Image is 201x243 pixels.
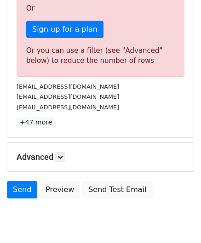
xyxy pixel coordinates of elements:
[26,4,175,13] p: Or
[40,181,80,198] a: Preview
[17,117,55,128] a: +47 more
[17,93,119,100] small: [EMAIL_ADDRESS][DOMAIN_NAME]
[82,181,152,198] a: Send Test Email
[7,181,37,198] a: Send
[26,21,103,38] a: Sign up for a plan
[17,83,119,90] small: [EMAIL_ADDRESS][DOMAIN_NAME]
[26,45,175,66] div: Or you can use a filter (see "Advanced" below) to reduce the number of rows
[155,199,201,243] iframe: Chat Widget
[17,104,119,111] small: [EMAIL_ADDRESS][DOMAIN_NAME]
[17,152,184,162] h5: Advanced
